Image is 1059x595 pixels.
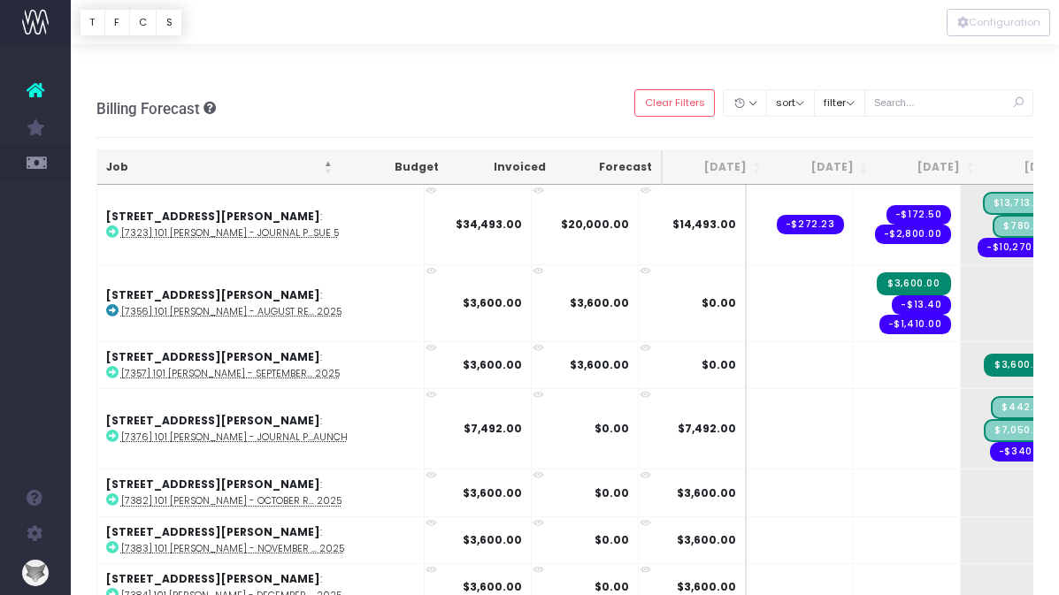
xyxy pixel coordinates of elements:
[96,100,200,118] span: Billing Forecast
[672,217,736,233] span: $14,493.00
[80,9,105,36] button: T
[121,226,339,240] abbr: [7323] 101 Collins - Journal Publication Issue 5
[978,238,1058,257] span: Streamtime order: 794 – Bambra Press
[877,150,984,185] th: Sep 25: activate to sort column ascending
[463,485,522,500] strong: $3,600.00
[22,560,49,586] img: images/default_profile_image.png
[106,413,320,428] strong: [STREET_ADDRESS][PERSON_NAME]
[947,9,1050,36] button: Configuration
[595,579,629,594] strong: $0.00
[947,9,1050,36] div: Vertical button group
[156,9,182,36] button: S
[97,185,425,264] td: :
[886,205,951,225] span: Streamtime order: 799 – Fiverr
[121,367,340,380] abbr: [7357] 101 Collins - September Retainer 2025
[463,357,522,372] strong: $3,600.00
[892,295,950,315] span: Streamtime order: 684 – Yellow Images Inc.
[97,388,425,469] td: :
[463,532,522,547] strong: $3,600.00
[129,9,157,36] button: C
[663,150,770,185] th: Jul 25: activate to sort column ascending
[702,357,736,373] span: $0.00
[80,9,182,36] div: Vertical button group
[463,579,522,594] strong: $3,600.00
[677,532,736,548] span: $3,600.00
[121,542,344,555] abbr: [7383] 101 Collins - November Retainer 2025
[121,431,348,444] abbr: [7376] 101 Collins - Journal Publication Issue 5 Launch
[555,150,663,185] th: Forecast
[121,494,341,507] abbr: [7382] 101 Collins - October Retainer 2025
[561,217,629,232] strong: $20,000.00
[634,89,715,117] button: Clear Filters
[879,315,951,334] span: Streamtime order: 796 – Bambra Press
[106,349,320,364] strong: [STREET_ADDRESS][PERSON_NAME]
[104,9,130,36] button: F
[570,357,629,372] strong: $3,600.00
[766,89,815,117] button: sort
[463,295,522,310] strong: $3,600.00
[678,421,736,437] span: $7,492.00
[97,150,341,185] th: Job: activate to sort column descending
[864,89,1034,117] input: Search...
[990,442,1058,462] span: Streamtime order: 795 – Bambra Press
[106,287,320,302] strong: [STREET_ADDRESS][PERSON_NAME]
[984,419,1057,442] span: Streamtime Draft Invoice: 002724 – [7376] 101 Collins - Journal Publication Issue 5 Launch
[770,150,877,185] th: Aug 25: activate to sort column ascending
[464,421,522,436] strong: $7,492.00
[106,477,320,492] strong: [STREET_ADDRESS][PERSON_NAME]
[777,215,844,234] span: Streamtime order: 679 – Fiverr
[121,305,341,318] abbr: [7356] 101 Collins - August Retainer 2025
[814,89,865,117] button: filter
[984,354,1057,377] span: Streamtime Invoice: 002683 – [7357] 101 Collins - September Retainer 2025
[106,571,320,586] strong: [STREET_ADDRESS][PERSON_NAME]
[993,215,1057,238] span: Streamtime Draft Invoice: 002725 – [7323] 101 Collins - Journal Publication Issue 5 - Alice Oehr ...
[448,150,555,185] th: Invoiced
[991,396,1057,419] span: Streamtime Draft Invoice: 002699 – [7376] 101 Collins - Journal Publication Issue 5 Launch - Prin...
[106,209,320,224] strong: [STREET_ADDRESS][PERSON_NAME]
[97,264,425,341] td: :
[456,217,522,232] strong: $34,493.00
[570,295,629,310] strong: $3,600.00
[677,579,736,595] span: $3,600.00
[877,272,950,295] span: Streamtime Invoice: 002682 – [7356] 101 Collins - August Retainer 2025
[595,532,629,547] strong: $0.00
[595,485,629,500] strong: $0.00
[106,524,320,539] strong: [STREET_ADDRESS][PERSON_NAME]
[875,225,951,244] span: Streamtime order: 801 – Alice Oehr
[702,295,736,311] span: $0.00
[677,485,736,501] span: $3,600.00
[97,516,425,563] td: :
[983,192,1058,215] span: Streamtime Draft Invoice: 002698 – [7323] 101 Collins - Journal Publication Issue 5 - Print Produ...
[341,150,449,185] th: Budget
[595,421,629,436] strong: $0.00
[97,469,425,515] td: :
[97,341,425,388] td: :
